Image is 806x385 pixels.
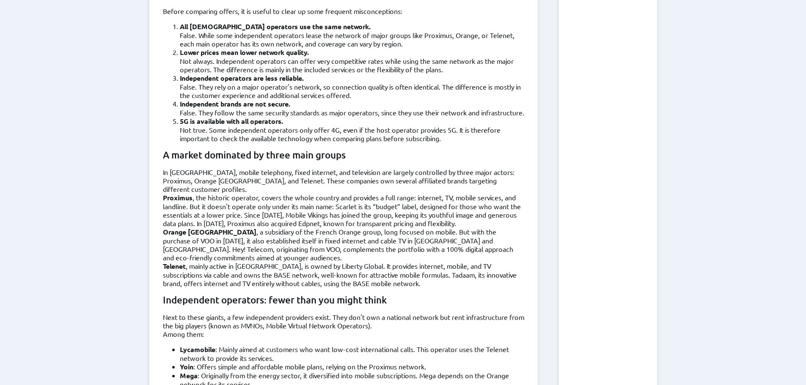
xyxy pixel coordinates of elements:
[163,193,193,202] strong: Proximus
[163,149,524,161] h2: A market dominated by three main groups
[180,362,193,371] strong: Yoin
[180,126,524,142] p: Not true. Some independent operators only offer 4G, even if the host operator provides 5G. It is ...
[180,99,291,108] strong: Independent brands are not secure.
[180,57,524,74] p: Not always. Independent operators can offer very competitive rates while using the same network a...
[163,262,186,270] strong: Telenet
[180,371,198,380] strong: Mega
[163,168,524,193] p: In [GEOGRAPHIC_DATA], mobile telephony, fixed internet, and television are largely controlled by ...
[163,193,524,227] p: , the historic operator, covers the whole country and provides a full range: internet, TV, mobile...
[163,262,524,287] p: , mainly active in [GEOGRAPHIC_DATA], is owned by Liberty Global. It provides internet, mobile, a...
[180,345,524,362] li: : Mainly aimed at customers who want low-cost international calls. This operator uses the Telenet...
[180,117,283,126] strong: 5G is available with all operators.
[163,227,524,262] p: , a subsidiary of the French Orange group, long focused on mobile. But with the purchase of VOO i...
[163,294,524,306] h2: Independent operators: fewer than you might think
[180,22,371,31] strong: All [DEMOGRAPHIC_DATA] operators use the same network.
[163,7,524,15] p: Before comparing offers, it is useful to clear up some frequent misconceptions:
[163,227,256,236] strong: Orange [GEOGRAPHIC_DATA]
[180,48,309,57] strong: Lower prices mean lower network quality.
[163,313,524,330] p: Next to these giants, a few independent providers exist. They don't own a national network but re...
[180,362,524,371] li: : Offers simple and affordable mobile plans, relying on the Proximus network.
[180,345,215,354] strong: Lycamobile
[180,108,524,117] p: False. They follow the same security standards as major operators, since they use their network a...
[180,74,304,82] strong: Independent operators are less reliable.
[180,31,524,48] p: False. While some independent operators lease the network of major groups like Proximus, Orange, ...
[180,82,524,99] p: False. They rely on a major operator's network, so connection quality is often identical. The dif...
[163,330,524,338] p: Among them:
